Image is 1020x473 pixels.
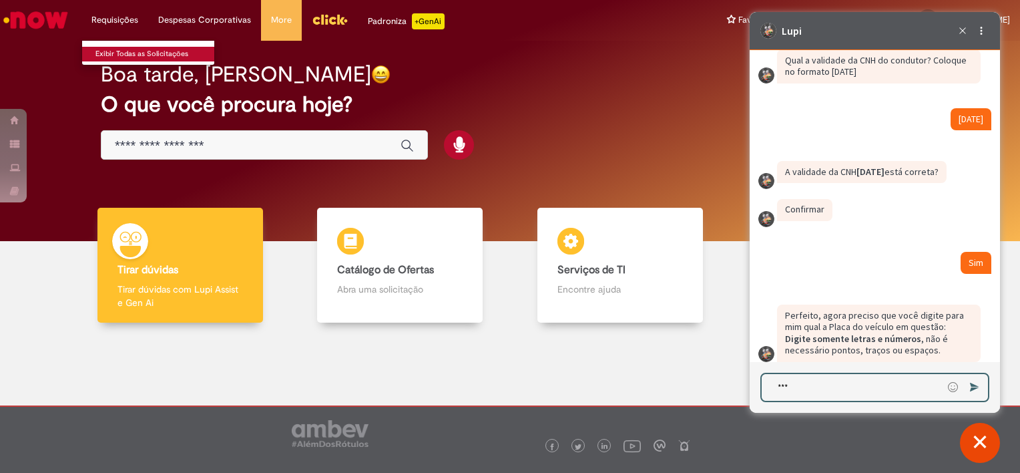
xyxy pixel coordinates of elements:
span: Despesas Corporativas [158,13,251,27]
p: Abra uma solicitação [337,283,463,296]
span: Favoritos [738,13,775,27]
span: More [271,13,292,27]
img: logo_footer_linkedin.png [601,443,608,451]
img: logo_footer_youtube.png [623,437,641,454]
img: logo_footer_facebook.png [549,444,555,450]
button: Fechar conversa de suporte [960,423,1000,463]
img: ServiceNow [1,7,70,33]
b: Catálogo de Ofertas [337,263,434,277]
a: Tirar dúvidas Tirar dúvidas com Lupi Assist e Gen Ai [70,208,290,323]
b: Tirar dúvidas [117,263,178,277]
p: +GenAi [412,13,445,29]
h2: O que você procura hoje? [101,93,919,116]
img: logo_footer_ambev_rotulo_gray.png [292,420,368,447]
img: logo_footer_twitter.png [575,444,581,450]
a: Serviços de TI Encontre ajuda [510,208,730,323]
ul: Requisições [81,40,215,65]
a: Catálogo de Ofertas Abra uma solicitação [290,208,511,323]
img: click_logo_yellow_360x200.png [312,9,348,29]
a: Base de Conhecimento Consulte e aprenda [730,208,951,323]
div: Padroniza [368,13,445,29]
b: Serviços de TI [557,263,625,277]
p: Tirar dúvidas com Lupi Assist e Gen Ai [117,283,243,309]
img: happy-face.png [371,65,391,84]
img: logo_footer_workplace.png [654,440,666,452]
h2: Boa tarde, [PERSON_NAME] [101,63,371,86]
img: logo_footer_naosei.png [678,440,690,452]
p: Encontre ajuda [557,283,683,296]
iframe: Suporte do Bate-Papo [750,12,1000,413]
span: Requisições [91,13,138,27]
a: Exibir Todas as Solicitações [82,47,229,61]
